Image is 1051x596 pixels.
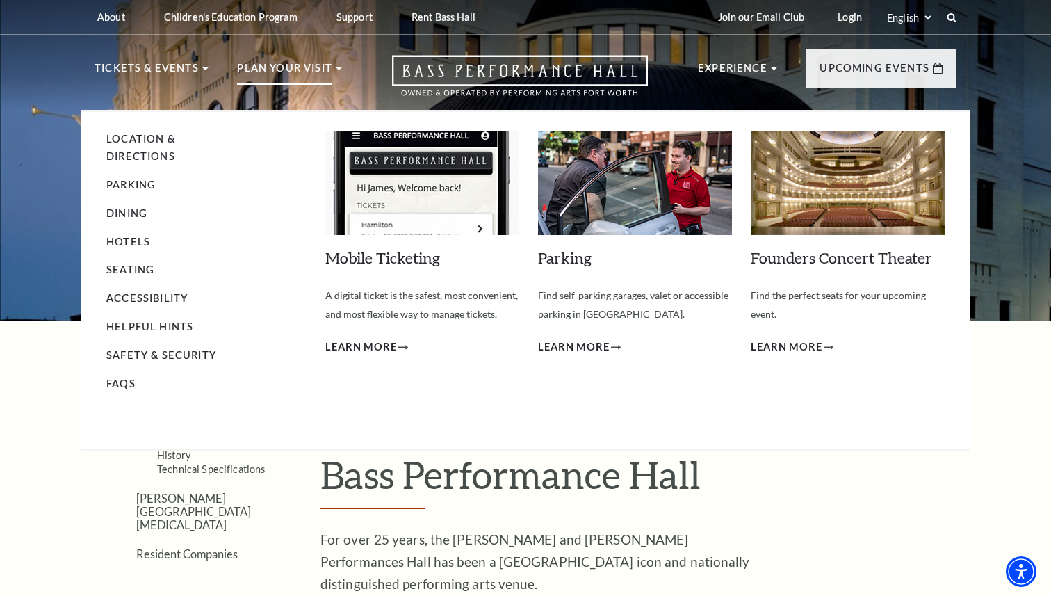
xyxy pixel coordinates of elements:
a: Open this option [342,55,698,110]
span: Learn More [751,339,822,356]
img: Mobile Ticketing [325,131,519,235]
select: Select: [884,11,934,24]
img: Parking [538,131,732,235]
a: Location & Directions [106,133,175,162]
a: Dining [106,207,147,219]
a: Parking [106,179,156,191]
a: Hotels [106,236,150,248]
a: Resident Companies [136,547,238,561]
a: Safety & Security [106,349,216,361]
p: Experience [698,60,767,85]
img: Founders Concert Theater [751,131,945,235]
a: Founders Concert Theater [751,248,932,267]
p: Find the perfect seats for your upcoming event. [751,287,945,323]
p: A digital ticket is the safest, most convenient, and most flexible way to manage tickets. [325,287,519,323]
p: About [97,11,125,23]
a: Learn More Parking [538,339,621,356]
a: Mobile Ticketing [325,248,440,267]
a: [PERSON_NAME][GEOGRAPHIC_DATA][MEDICAL_DATA] [136,492,251,532]
a: Learn More Founders Concert Theater [751,339,833,356]
a: Parking [538,248,592,267]
a: Seating [106,264,154,275]
a: FAQs [106,378,136,389]
p: Rent Bass Hall [412,11,475,23]
p: Children's Education Program [164,11,298,23]
p: Tickets & Events [95,60,199,85]
a: Helpful Hints [106,321,193,332]
p: Support [336,11,373,23]
span: Learn More [325,339,397,356]
p: Plan Your Visit [237,60,332,85]
h1: Bass Performance Hall [320,452,956,509]
a: Accessibility [106,292,188,304]
p: Find self-parking garages, valet or accessible parking in [GEOGRAPHIC_DATA]. [538,287,732,323]
a: Technical Specifications [157,463,265,475]
a: History [157,449,190,461]
div: Accessibility Menu [1006,556,1036,587]
a: Learn More Mobile Ticketing [325,339,408,356]
p: For over 25 years, the [PERSON_NAME] and [PERSON_NAME] Performances Hall has been a [GEOGRAPHIC_D... [320,529,772,595]
span: Learn More [538,339,610,356]
p: Upcoming Events [820,60,929,85]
